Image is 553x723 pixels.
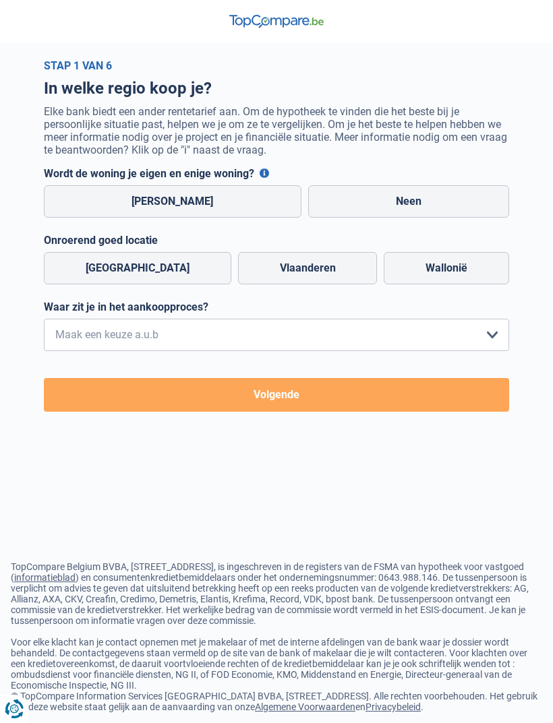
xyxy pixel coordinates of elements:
label: Vlaanderen [238,252,378,284]
button: Wordt de woning je eigen en enige woning? [260,168,269,178]
label: Onroerend goed locatie [44,234,509,247]
label: Neen [308,185,510,218]
a: Algemene Voorwaarden [255,701,355,712]
a: Privacybeleid [366,701,421,712]
h1: In welke regio koop je? [44,79,509,98]
img: TopCompare Logo [229,15,324,28]
button: Volgende [44,378,509,412]
p: Elke bank biedt een ander rentetarief aan. Om de hypotheek te vinden die het beste bij je persoon... [44,105,509,156]
label: [GEOGRAPHIC_DATA] [44,252,231,284]
label: [PERSON_NAME] [44,185,301,218]
a: informatieblad [14,572,76,583]
label: Wallonië [384,252,509,284]
label: Wordt de woning je eigen en enige woning? [44,167,509,180]
label: Waar zit je in het aankoopproces? [44,301,509,313]
div: Stap 1 van 6 [44,59,509,72]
